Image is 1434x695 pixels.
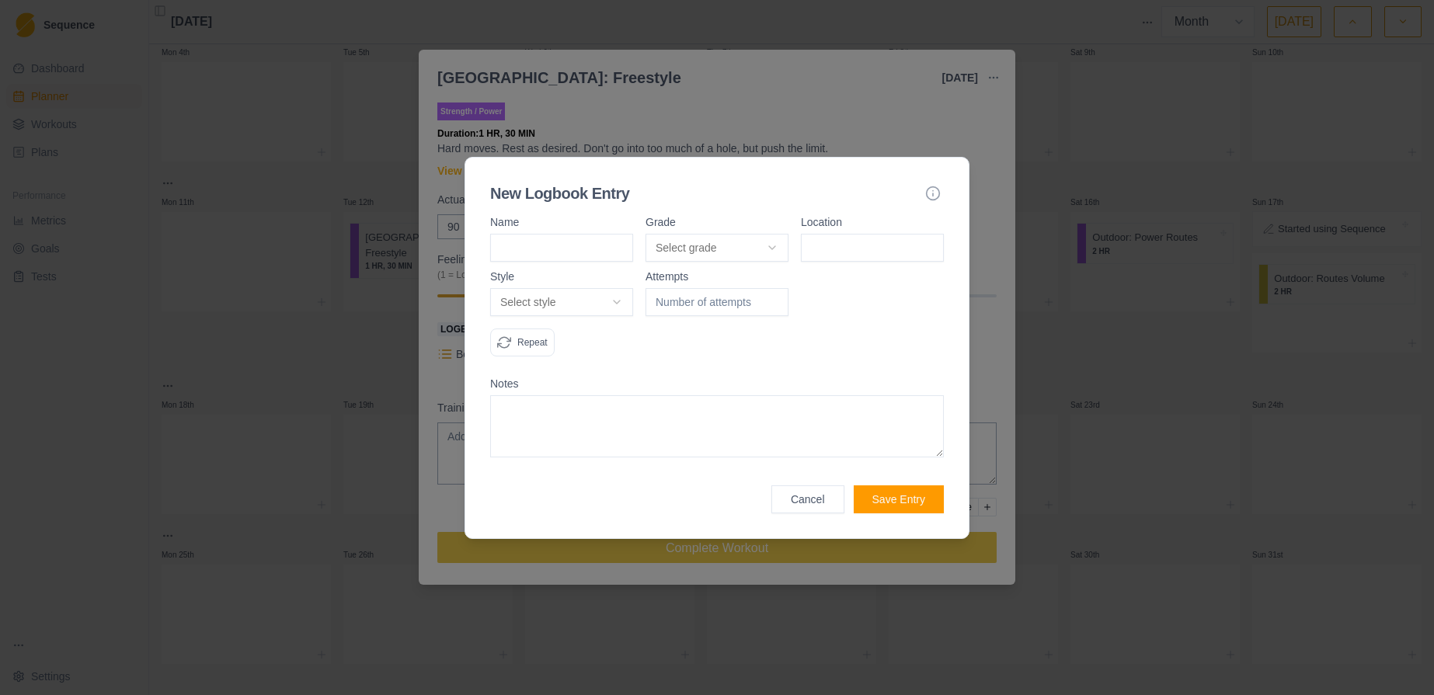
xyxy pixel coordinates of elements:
[517,335,548,349] p: Repeat
[646,271,788,282] label: Attempts
[801,217,944,228] label: Location
[646,288,788,316] input: Number of attempts
[854,485,944,513] button: Save Entry
[771,485,844,513] button: Cancel
[490,271,633,282] label: Style
[490,378,944,389] label: Notes
[646,217,676,228] label: Grade
[490,182,629,204] h2: New Logbook Entry
[490,217,633,228] label: Name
